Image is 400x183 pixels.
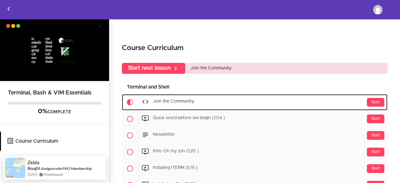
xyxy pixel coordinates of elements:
[367,114,384,123] div: Start
[367,98,384,107] div: Start
[153,99,194,104] span: Join the Community
[367,164,384,173] div: Start
[44,172,63,176] a: ProveSource
[122,63,185,74] a: Start next lesson
[367,148,384,156] div: Start
[27,160,39,165] span: Zelda
[122,127,387,144] a: Start Newsletter
[373,5,382,14] img: ofuonyelilian@yahoo.co.uk
[153,133,175,137] span: Newsletter
[41,166,92,171] a: Amigoscode PRO Membership
[122,43,387,53] h2: Course Curriculum
[122,144,387,160] a: Start Intro Oh my zsh (1:20 )
[5,158,25,178] img: provesource social proof notification image
[122,160,387,177] a: Start Installing ITERM (5:15 )
[367,131,384,140] div: Start
[27,172,37,177] span: [DATE]
[122,94,387,110] a: Current item Start Join the Community
[27,166,40,171] span: Bought
[153,166,197,170] span: Installing ITERM (5:15 )
[153,149,199,154] span: Intro Oh my zsh (1:20 )
[122,111,387,127] a: Start Quick word before we begin (1:04 )
[153,116,225,120] span: Quick word before we begin (1:04 )
[38,108,47,114] span: 0%
[5,5,12,13] svg: Back to courses
[190,66,232,70] span: Join the Community
[1,151,109,170] a: Your Instructor
[122,94,138,110] span: Current item
[0,0,17,19] a: Back to courses
[122,80,387,94] div: Terminal and Shell
[1,132,109,151] a: Course Curriculum
[8,108,101,116] div: COMPLETE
